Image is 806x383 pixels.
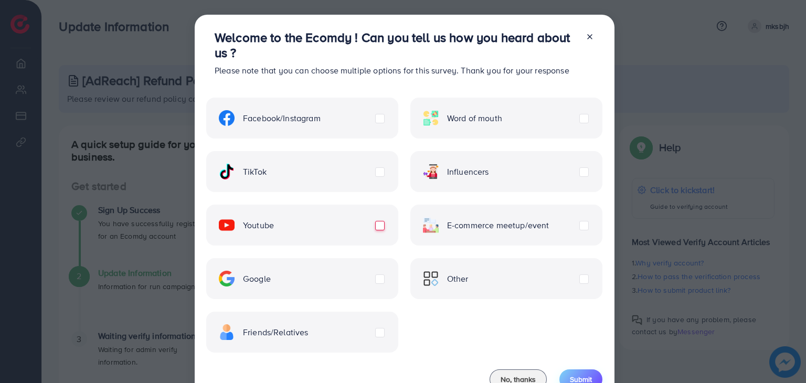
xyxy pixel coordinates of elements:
img: ic-youtube.715a0ca2.svg [219,217,235,233]
p: Please note that you can choose multiple options for this survey. Thank you for your response [215,64,577,77]
h3: Welcome to the Ecomdy ! Can you tell us how you heard about us ? [215,30,577,60]
span: TikTok [243,166,267,178]
img: ic-freind.8e9a9d08.svg [219,324,235,340]
img: ic-influencers.a620ad43.svg [423,164,439,179]
img: ic-facebook.134605ef.svg [219,110,235,126]
img: ic-other.99c3e012.svg [423,271,439,286]
img: ic-google.5bdd9b68.svg [219,271,235,286]
span: Google [243,273,271,285]
img: ic-tiktok.4b20a09a.svg [219,164,235,179]
span: Other [447,273,469,285]
span: Friends/Relatives [243,326,309,338]
span: Facebook/Instagram [243,112,321,124]
img: ic-word-of-mouth.a439123d.svg [423,110,439,126]
span: Influencers [447,166,489,178]
span: Word of mouth [447,112,502,124]
span: E-commerce meetup/event [447,219,549,231]
img: ic-ecommerce.d1fa3848.svg [423,217,439,233]
span: Youtube [243,219,274,231]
